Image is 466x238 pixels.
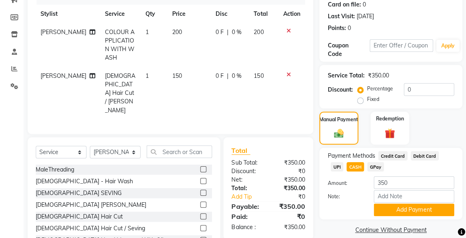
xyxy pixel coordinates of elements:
[374,190,454,202] input: Add Note
[347,24,351,32] div: 0
[276,192,311,201] div: ₹0
[327,0,361,9] div: Card on file:
[331,128,347,139] img: _cash.svg
[327,86,353,94] div: Discount:
[227,28,229,36] span: |
[249,5,279,23] th: Total
[173,72,182,79] span: 150
[146,28,149,36] span: 1
[36,189,122,197] div: [DEMOGRAPHIC_DATA] SEVING
[211,5,249,23] th: Disc
[367,85,393,92] label: Percentage
[36,5,100,23] th: Stylist
[269,175,312,184] div: ₹350.00
[269,201,312,211] div: ₹350.00
[36,224,145,232] div: [DEMOGRAPHIC_DATA] Hair Cut / Seving
[321,179,368,187] label: Amount:
[36,177,133,185] div: [DEMOGRAPHIC_DATA] - Hair Wash
[378,151,407,160] span: Credit Card
[41,72,87,79] span: [PERSON_NAME]
[278,5,305,23] th: Action
[36,212,123,221] div: [DEMOGRAPHIC_DATA] Hair Cut
[36,200,147,209] div: [DEMOGRAPHIC_DATA] [PERSON_NAME]
[374,176,454,189] input: Amount
[232,28,242,36] span: 0 %
[226,192,276,201] a: Add Tip
[226,211,269,221] div: Paid:
[254,28,264,36] span: 200
[269,158,312,167] div: ₹350.00
[105,72,136,114] span: [DEMOGRAPHIC_DATA] Hair Cut / [PERSON_NAME]
[269,184,312,192] div: ₹350.00
[327,71,364,80] div: Service Total:
[327,24,346,32] div: Points:
[374,203,454,216] button: Add Payment
[254,72,264,79] span: 150
[226,184,269,192] div: Total:
[269,167,312,175] div: ₹0
[331,162,343,171] span: UPI
[41,28,87,36] span: [PERSON_NAME]
[381,127,398,140] img: _gift.svg
[216,72,224,80] span: 0 F
[367,162,384,171] span: GPay
[232,146,250,154] span: Total
[319,116,358,123] label: Manual Payment
[100,5,141,23] th: Service
[356,12,374,21] div: [DATE]
[327,41,370,58] div: Coupon Code
[173,28,182,36] span: 200
[36,165,75,174] div: MaleThreading
[367,96,379,103] label: Fixed
[410,151,438,160] span: Debit Card
[226,158,269,167] div: Sub Total:
[346,162,364,171] span: CASH
[269,223,312,231] div: ₹350.00
[226,201,269,211] div: Payable:
[226,167,269,175] div: Discount:
[370,39,433,52] input: Enter Offer / Coupon Code
[269,211,312,221] div: ₹0
[321,193,368,200] label: Note:
[327,151,375,160] span: Payment Methods
[146,72,149,79] span: 1
[321,225,460,234] a: Continue Without Payment
[436,40,459,52] button: Apply
[376,115,404,122] label: Redemption
[232,72,242,80] span: 0 %
[147,145,212,158] input: Search or Scan
[362,0,366,9] div: 0
[226,175,269,184] div: Net:
[226,223,269,231] div: Balance :
[368,71,389,80] div: ₹350.00
[168,5,211,23] th: Price
[327,12,355,21] div: Last Visit:
[227,72,229,80] span: |
[105,28,135,61] span: COLOUR APPLICATION WITH WASH
[216,28,224,36] span: 0 F
[141,5,168,23] th: Qty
